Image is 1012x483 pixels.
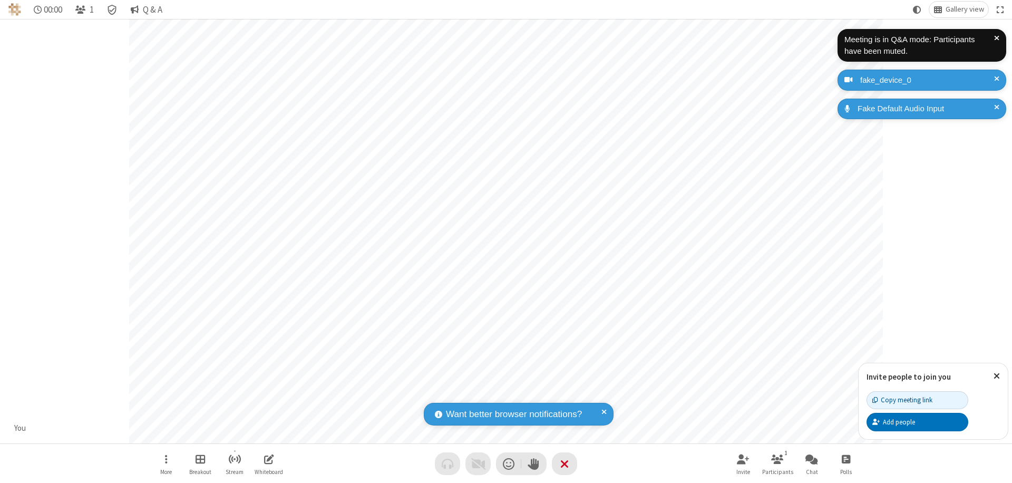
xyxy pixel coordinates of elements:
div: Meeting details Encryption enabled [102,2,122,17]
span: More [160,469,172,475]
button: Open participant list [762,449,793,479]
button: Fullscreen [992,2,1008,17]
div: Timer [30,2,67,17]
span: Q & A [143,5,162,15]
span: Chat [806,469,818,475]
div: You [11,422,30,434]
button: Manage Breakout Rooms [184,449,216,479]
span: Invite [736,469,750,475]
button: Open participant list [71,2,98,17]
div: 1 [782,448,791,458]
span: Stream [226,469,244,475]
button: Open menu [150,449,182,479]
label: Invite people to join you [867,372,951,382]
button: Open shared whiteboard [253,449,285,479]
button: Send a reaction [496,452,521,475]
span: 00:00 [44,5,62,15]
span: Polls [840,469,852,475]
button: End or leave meeting [552,452,577,475]
img: QA Selenium DO NOT DELETE OR CHANGE [8,3,21,16]
span: 1 [90,5,94,15]
span: Want better browser notifications? [446,408,582,421]
button: Start streaming [219,449,250,479]
span: Whiteboard [255,469,283,475]
button: Audio problem - check your Internet connection or call by phone [435,452,460,475]
button: Video [465,452,491,475]
button: Change layout [929,2,988,17]
button: Add people [867,413,968,431]
button: Open poll [830,449,862,479]
div: Fake Default Audio Input [854,103,998,115]
div: Copy meeting link [872,395,932,405]
button: Copy meeting link [867,391,968,409]
button: Invite participants (⌘+Shift+I) [727,449,759,479]
span: Breakout [189,469,211,475]
button: Close popover [986,363,1008,389]
button: Open chat [796,449,828,479]
div: fake_device_0 [857,74,998,86]
span: Gallery view [946,5,984,14]
span: Participants [762,469,793,475]
button: Raise hand [521,452,547,475]
div: Meeting is in Q&A mode: Participants have been muted. [844,34,994,57]
button: Using system theme [909,2,926,17]
button: Q & A [126,2,167,17]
